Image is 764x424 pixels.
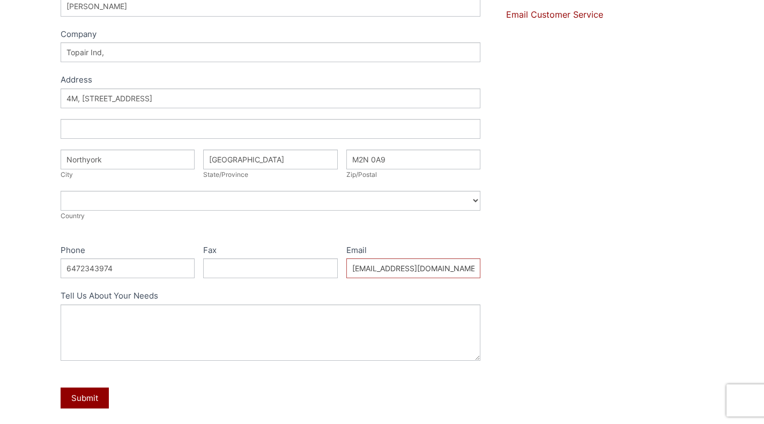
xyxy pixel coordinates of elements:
label: Fax [203,243,338,259]
label: Email [346,243,481,259]
div: Zip/Postal [346,169,481,180]
div: Country [61,211,481,221]
label: Phone [61,243,195,259]
div: Address [61,73,481,88]
label: Tell Us About Your Needs [61,289,481,304]
div: City [61,169,195,180]
button: Submit [61,388,109,408]
div: State/Province [203,169,338,180]
a: Email Customer Service [506,9,603,20]
label: Company [61,27,481,43]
